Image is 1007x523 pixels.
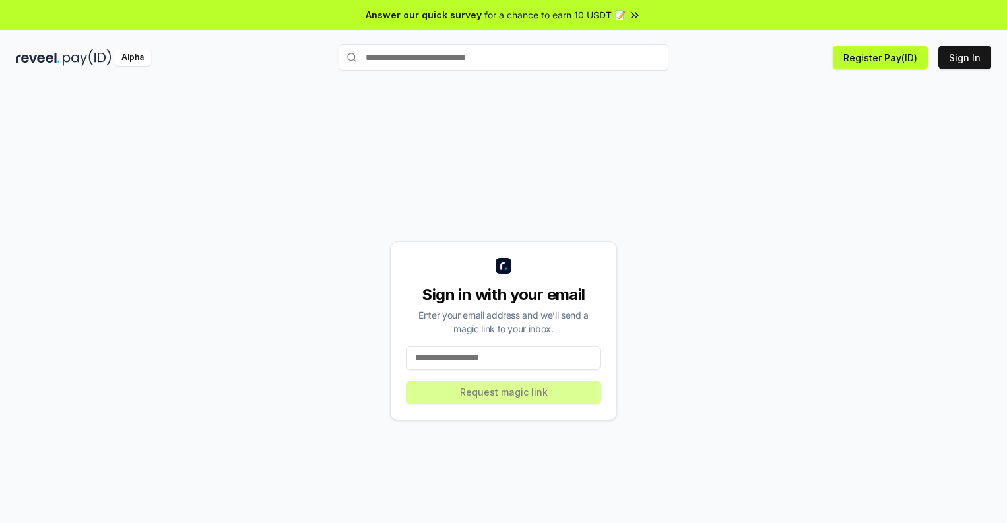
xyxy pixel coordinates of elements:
img: logo_small [496,258,511,274]
div: Sign in with your email [406,284,601,305]
button: Register Pay(ID) [833,46,928,69]
div: Enter your email address and we’ll send a magic link to your inbox. [406,308,601,336]
img: reveel_dark [16,49,60,66]
span: Answer our quick survey [366,8,482,22]
img: pay_id [63,49,112,66]
span: for a chance to earn 10 USDT 📝 [484,8,626,22]
div: Alpha [114,49,151,66]
button: Sign In [938,46,991,69]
